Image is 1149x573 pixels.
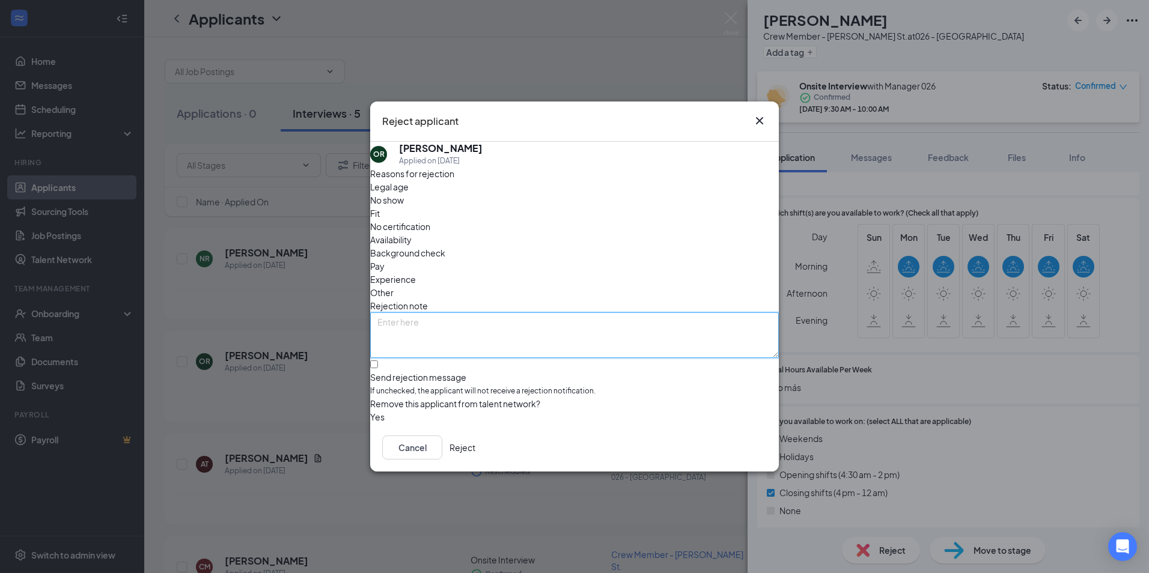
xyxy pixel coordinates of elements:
[370,286,394,299] span: Other
[370,386,779,397] span: If unchecked, the applicant will not receive a rejection notification.
[370,168,454,179] span: Reasons for rejection
[399,155,483,167] div: Applied on [DATE]
[370,398,540,409] span: Remove this applicant from talent network?
[370,410,385,423] span: Yes
[752,114,767,128] svg: Cross
[382,114,459,129] h3: Reject applicant
[1108,532,1137,561] div: Open Intercom Messenger
[752,114,767,128] button: Close
[370,273,416,286] span: Experience
[370,220,430,233] span: No certification
[370,193,404,207] span: No show
[370,371,779,383] div: Send rejection message
[373,149,385,159] div: OR
[450,435,475,459] button: Reject
[370,360,378,368] input: Send rejection messageIf unchecked, the applicant will not receive a rejection notification.
[370,259,385,273] span: Pay
[370,233,412,246] span: Availability
[370,207,380,220] span: Fit
[399,142,483,155] h5: [PERSON_NAME]
[370,300,428,311] span: Rejection note
[370,246,445,259] span: Background check
[370,180,409,193] span: Legal age
[382,435,442,459] button: Cancel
